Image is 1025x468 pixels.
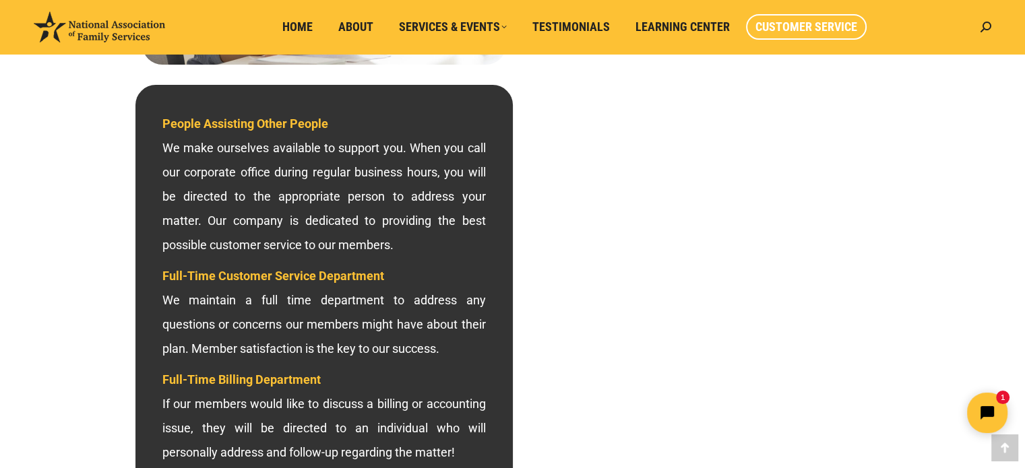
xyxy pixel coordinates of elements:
[746,14,867,40] a: Customer Service
[338,20,373,34] span: About
[162,269,384,283] span: Full-Time Customer Service Department
[329,14,383,40] a: About
[162,269,486,356] span: We maintain a full time department to address any questions or concerns our members might have ab...
[523,14,619,40] a: Testimonials
[399,20,507,34] span: Services & Events
[34,11,165,42] img: National Association of Family Services
[273,14,322,40] a: Home
[282,20,313,34] span: Home
[162,116,486,252] span: We make ourselves available to support you. When you call our corporate office during regular bus...
[162,372,321,387] span: Full-Time Billing Department
[635,20,730,34] span: Learning Center
[626,14,739,40] a: Learning Center
[755,20,857,34] span: Customer Service
[787,381,1019,444] iframe: Tidio Chat
[162,116,328,131] span: People Assisting Other People
[162,372,486,459] span: If our members would like to discuss a billing or accounting issue, they will be directed to an i...
[532,20,610,34] span: Testimonials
